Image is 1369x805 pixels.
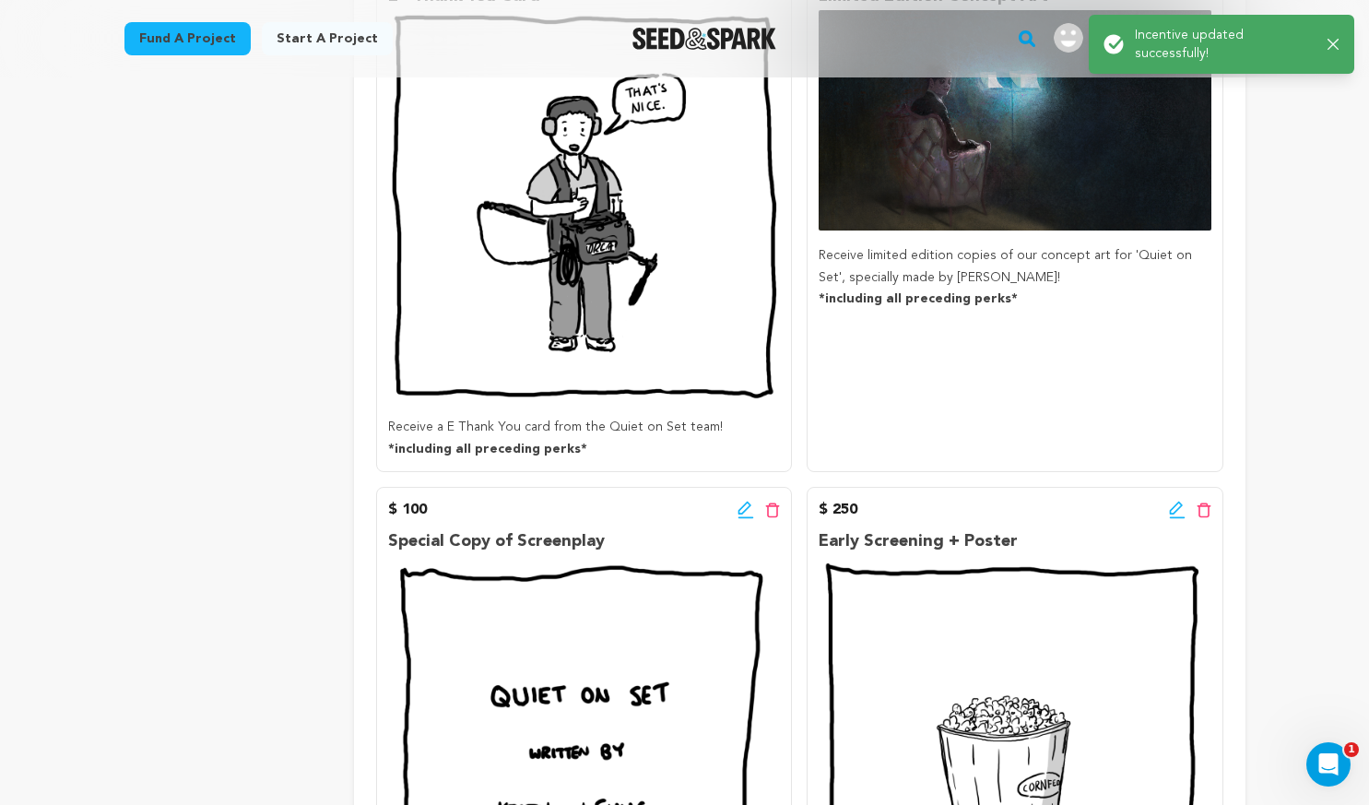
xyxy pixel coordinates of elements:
[1306,742,1351,787] iframe: Intercom live chat
[388,10,780,402] img: incentive
[1050,19,1245,53] a: Chin Ho F.'s Profile
[262,22,393,55] a: Start a project
[632,28,777,50] a: Seed&Spark Homepage
[1050,19,1245,58] span: Chin Ho F.'s Profile
[632,28,777,50] img: Seed&Spark Logo Dark Mode
[819,10,1210,231] img: incentive
[1054,23,1083,53] img: user.png
[819,499,857,521] p: $ 250
[1054,23,1215,53] div: Chin Ho F.'s Profile
[388,443,587,456] strong: *including all preceding perks*
[124,22,251,55] a: Fund a project
[388,499,427,521] p: $ 100
[388,528,780,555] p: Special Copy of Screenplay
[1344,742,1359,757] span: 1
[388,417,780,439] p: Receive a E Thank You card from the Quiet on Set team!
[1135,26,1313,63] p: Incentive updated successfully!
[819,528,1210,555] p: Early Screening + Poster
[819,245,1210,290] p: Receive limited edition copies of our concept art for 'Quiet on Set', specially made by [PERSON_N...
[819,292,1018,305] strong: *including all preceding perks*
